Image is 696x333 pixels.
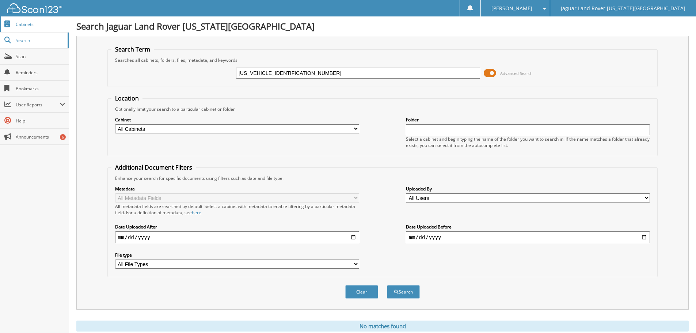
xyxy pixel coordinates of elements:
label: Date Uploaded Before [406,224,650,230]
div: No matches found [76,321,689,332]
span: Search [16,37,64,43]
label: Folder [406,117,650,123]
input: start [115,231,359,243]
span: Announcements [16,134,65,140]
iframe: Chat Widget [659,298,696,333]
span: Cabinets [16,21,65,27]
h1: Search Jaguar Land Rover [US_STATE][GEOGRAPHIC_DATA] [76,20,689,32]
button: Clear [345,285,378,299]
div: Select a cabinet and begin typing the name of the folder you want to search in. If the name match... [406,136,650,148]
button: Search [387,285,420,299]
label: Metadata [115,186,359,192]
input: end [406,231,650,243]
div: Searches all cabinets, folders, files, metadata, and keywords [111,57,654,63]
span: Scan [16,53,65,60]
span: User Reports [16,102,60,108]
a: here [192,209,201,216]
label: Cabinet [115,117,359,123]
div: Optionally limit your search to a particular cabinet or folder [111,106,654,112]
span: Bookmarks [16,86,65,92]
label: File type [115,252,359,258]
span: Advanced Search [500,71,533,76]
legend: Location [111,94,142,102]
span: Reminders [16,69,65,76]
span: Jaguar Land Rover [US_STATE][GEOGRAPHIC_DATA] [561,6,685,11]
span: [PERSON_NAME] [491,6,532,11]
label: Date Uploaded After [115,224,359,230]
img: scan123-logo-white.svg [7,3,62,13]
legend: Additional Document Filters [111,163,196,171]
span: Help [16,118,65,124]
div: Enhance your search for specific documents using filters such as date and file type. [111,175,654,181]
legend: Search Term [111,45,154,53]
div: 6 [60,134,66,140]
label: Uploaded By [406,186,650,192]
div: All metadata fields are searched by default. Select a cabinet with metadata to enable filtering b... [115,203,359,216]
